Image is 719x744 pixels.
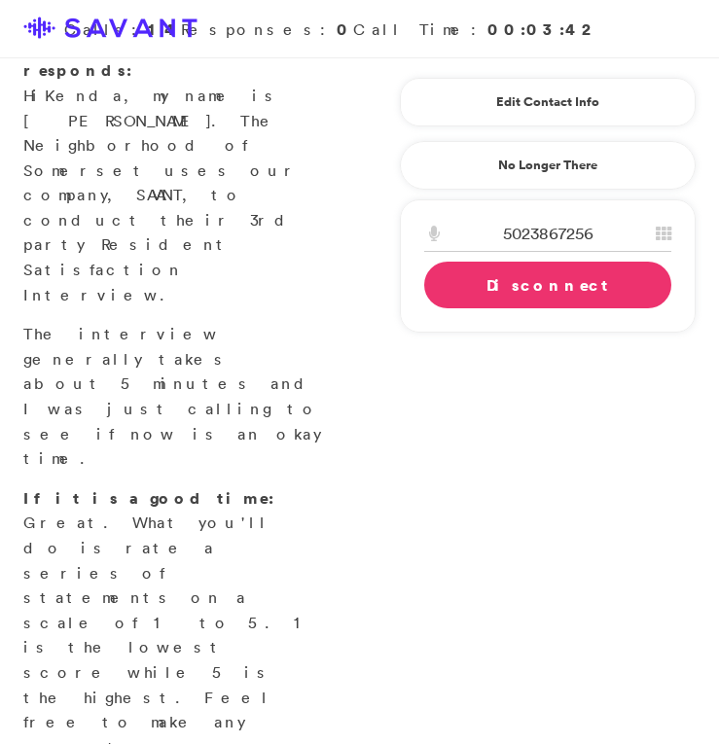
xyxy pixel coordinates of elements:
[337,18,353,40] strong: 0
[400,141,696,190] a: No Longer There
[487,18,598,40] strong: 00:03:42
[45,86,124,105] span: Kenda
[424,262,671,308] a: Disconnect
[424,87,671,118] a: Edit Contact Info
[23,322,326,472] p: The interview generally takes about 5 minutes and I was just calling to see if now is an okay time.
[23,487,274,509] strong: If it is a good time:
[23,34,326,308] p: Hi , my name is [PERSON_NAME]. The Neighborhood of Somerset uses our company, SAVANT, to conduct ...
